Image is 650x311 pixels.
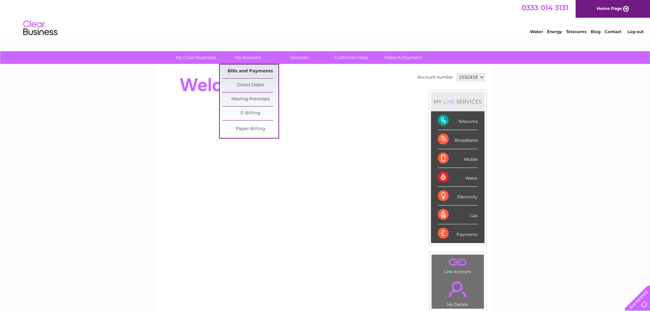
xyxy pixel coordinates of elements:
[438,224,478,243] div: Payments
[433,277,482,301] a: .
[323,51,379,64] a: Customer Help
[219,51,276,64] a: My Account
[591,29,601,34] a: Blog
[222,107,278,120] a: E-Billing
[438,130,478,149] div: Broadband
[23,18,58,39] img: logo.png
[431,254,484,276] td: Link Account
[222,65,278,78] a: Bills and Payments
[271,51,328,64] a: Services
[627,29,644,34] a: Log out
[530,29,543,34] a: Water
[605,29,621,34] a: Contact
[222,122,278,136] a: Paper Billing
[442,98,456,105] div: LIVE
[416,71,455,83] td: Account number
[375,51,431,64] a: Make A Payment
[521,3,568,12] a: 0333 014 3131
[438,206,478,224] div: Gas
[438,187,478,206] div: Electricity
[438,111,478,130] div: Telecoms
[547,29,562,34] a: Energy
[168,51,224,64] a: My Clear Business
[431,275,484,309] td: My Details
[438,149,478,168] div: Mobile
[222,93,278,106] a: Moving Premises
[566,29,587,34] a: Telecoms
[222,79,278,92] a: Direct Debit
[431,92,485,111] div: MY SERVICES
[438,168,478,187] div: Water
[164,4,487,33] div: Clear Business is a trading name of Verastar Limited (registered in [GEOGRAPHIC_DATA] No. 3667643...
[433,256,482,268] a: .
